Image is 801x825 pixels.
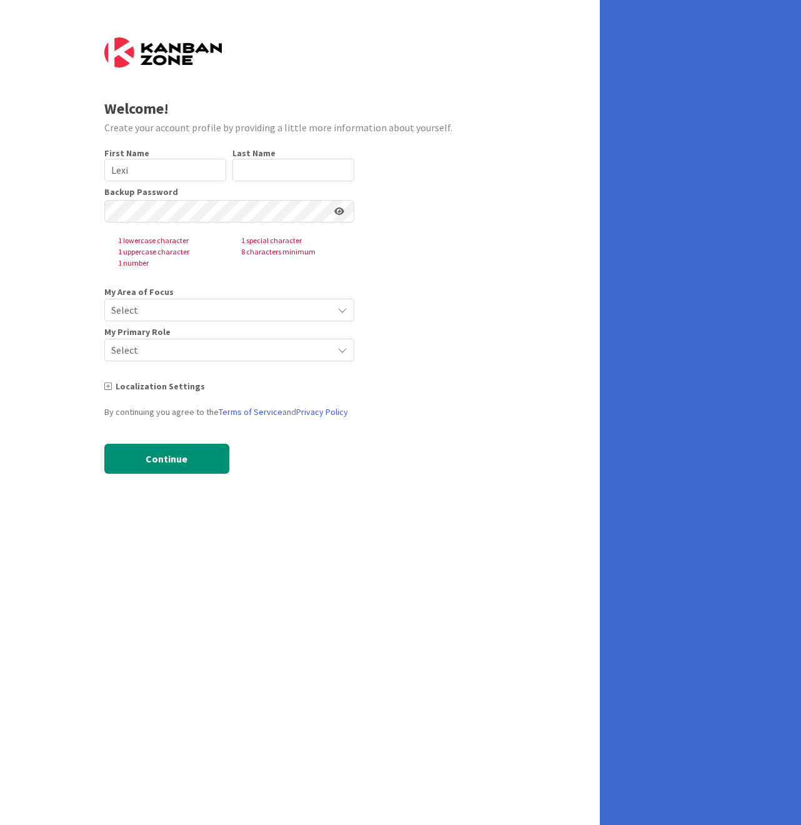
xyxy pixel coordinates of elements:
[111,301,326,319] span: Select
[104,327,171,336] span: My Primary Role
[108,257,231,269] span: 1 number
[104,444,229,474] button: Continue
[231,246,354,257] span: 8 characters minimum
[104,37,222,67] img: Kanban Zone
[104,97,496,120] div: Welcome!
[296,406,348,417] a: Privacy Policy
[108,246,231,257] span: 1 uppercase character
[219,406,282,417] a: Terms of Service
[231,235,354,246] span: 1 special character
[104,380,354,393] div: Localization Settings
[104,287,174,296] span: My Area of Focus
[104,406,354,419] div: By continuing you agree to the and
[104,120,496,135] div: Create your account profile by providing a little more information about yourself.
[104,187,178,196] label: Backup Password
[108,235,231,246] span: 1 lowercase character
[104,147,149,159] label: First Name
[232,147,276,159] label: Last Name
[111,341,326,359] span: Select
